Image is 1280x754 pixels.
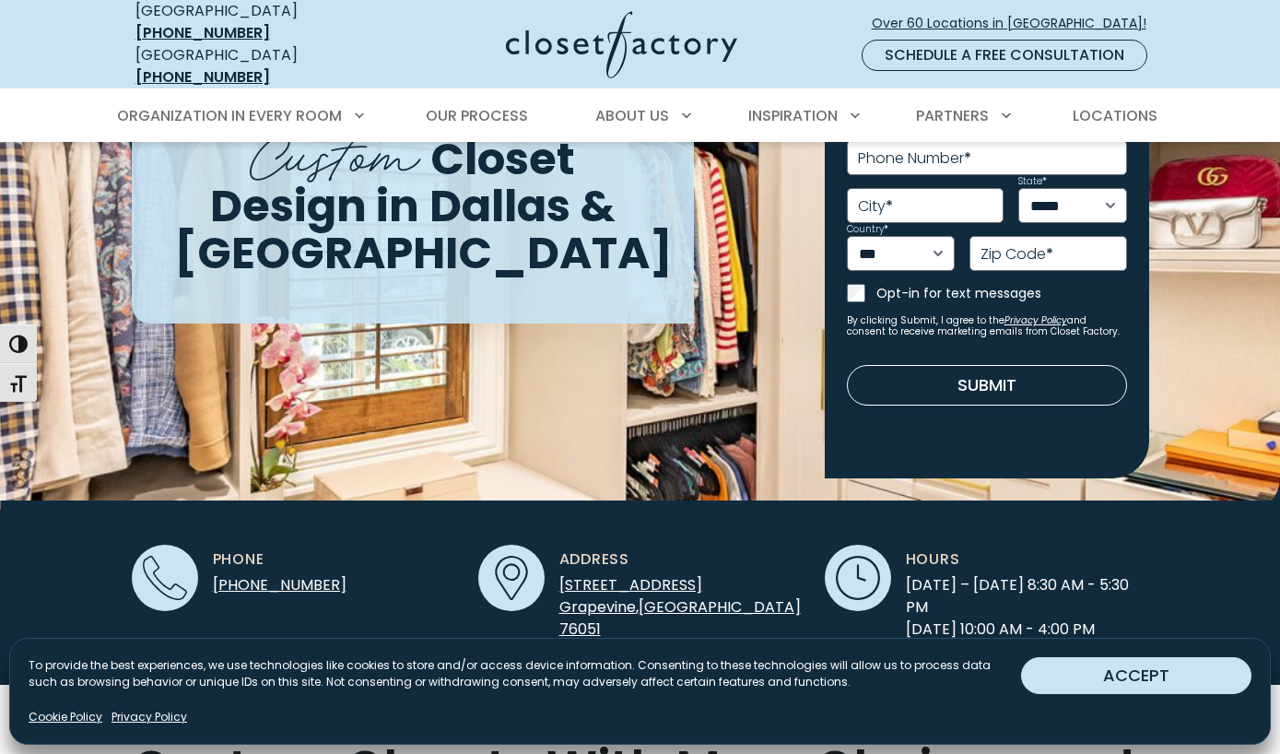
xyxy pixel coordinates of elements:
[1073,105,1157,126] span: Locations
[847,315,1127,337] small: By clicking Submit, I agree to the and consent to receive marketing emails from Closet Factory.
[135,44,361,88] div: [GEOGRAPHIC_DATA]
[29,657,1021,690] p: To provide the best experiences, we use technologies like cookies to store and/or access device i...
[135,22,270,43] a: [PHONE_NUMBER]
[906,619,1149,641] span: [DATE] 10:00 AM - 4:00 PM
[858,151,971,166] label: Phone Number
[847,365,1127,406] button: Submit
[559,574,801,640] a: [STREET_ADDRESS] Grapevine,[GEOGRAPHIC_DATA] 76051
[210,128,576,237] span: Closet Design in
[847,225,888,234] label: Country
[559,596,636,618] span: Grapevine
[748,105,838,126] span: Inspiration
[112,709,187,725] a: Privacy Policy
[174,175,673,284] span: Dallas & [GEOGRAPHIC_DATA]
[506,11,737,78] img: Closet Factory Logo
[906,574,1149,619] span: [DATE] – [DATE] 8:30 AM - 5:30 PM
[559,619,601,640] span: 76051
[876,284,1127,302] label: Opt-in for text messages
[858,199,893,214] label: City
[104,90,1177,142] nav: Primary Menu
[29,709,102,725] a: Cookie Policy
[117,105,342,126] span: Organization in Every Room
[135,66,270,88] a: [PHONE_NUMBER]
[639,596,801,618] span: [GEOGRAPHIC_DATA]
[981,247,1053,262] label: Zip Code
[559,548,630,571] span: Address
[1018,177,1047,186] label: State
[559,574,702,595] span: [STREET_ADDRESS]
[871,7,1162,40] a: Over 60 Locations in [GEOGRAPHIC_DATA]!
[916,105,989,126] span: Partners
[426,105,528,126] span: Our Process
[595,105,669,126] span: About Us
[1004,313,1067,327] a: Privacy Policy
[906,548,960,571] span: Hours
[250,109,420,193] span: Custom
[1021,657,1251,694] button: ACCEPT
[872,14,1161,33] span: Over 60 Locations in [GEOGRAPHIC_DATA]!
[862,40,1147,71] a: Schedule a Free Consultation
[213,574,346,595] a: [PHONE_NUMBER]
[213,548,264,571] span: Phone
